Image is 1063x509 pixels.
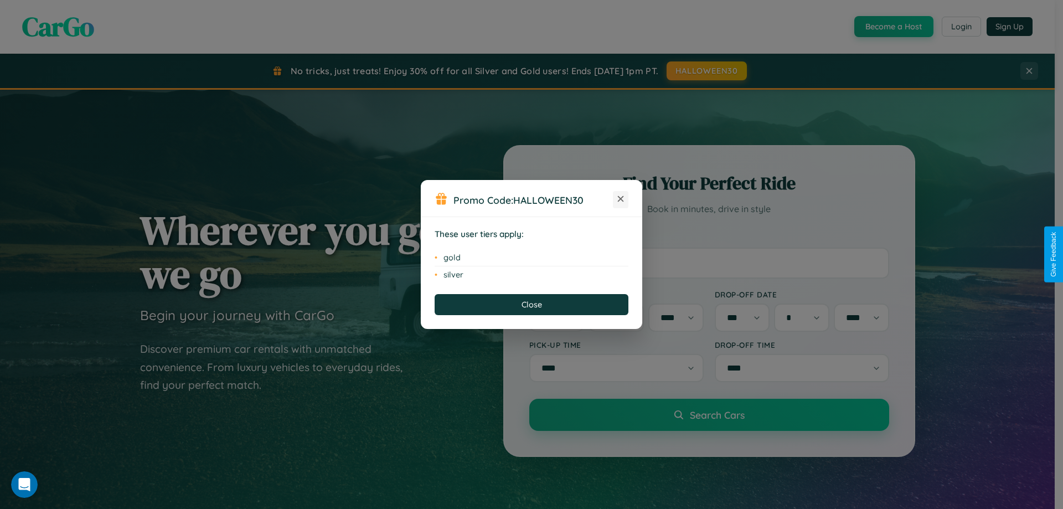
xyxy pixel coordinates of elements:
[11,471,38,498] iframe: Intercom live chat
[1050,232,1057,277] div: Give Feedback
[435,266,628,283] li: silver
[435,249,628,266] li: gold
[435,294,628,315] button: Close
[435,229,524,239] strong: These user tiers apply:
[453,194,613,206] h3: Promo Code:
[513,194,584,206] b: HALLOWEEN30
